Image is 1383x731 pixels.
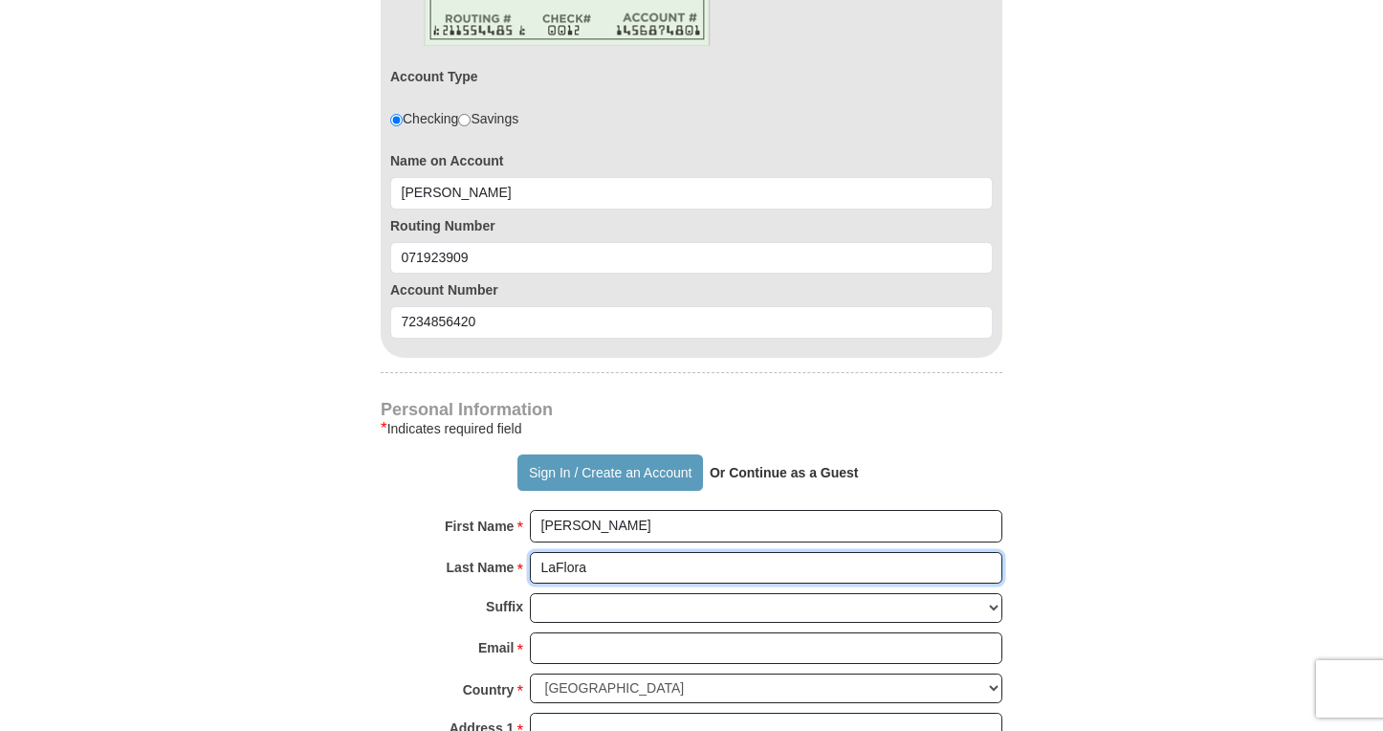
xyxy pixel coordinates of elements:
[390,280,993,299] label: Account Number
[381,417,1002,440] div: Indicates required field
[445,513,514,540] strong: First Name
[517,454,702,491] button: Sign In / Create an Account
[710,465,859,480] strong: Or Continue as a Guest
[486,593,523,620] strong: Suffix
[390,109,518,128] div: Checking Savings
[390,216,993,235] label: Routing Number
[478,634,514,661] strong: Email
[390,151,993,170] label: Name on Account
[390,67,478,86] label: Account Type
[381,402,1002,417] h4: Personal Information
[447,554,515,581] strong: Last Name
[463,676,515,703] strong: Country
